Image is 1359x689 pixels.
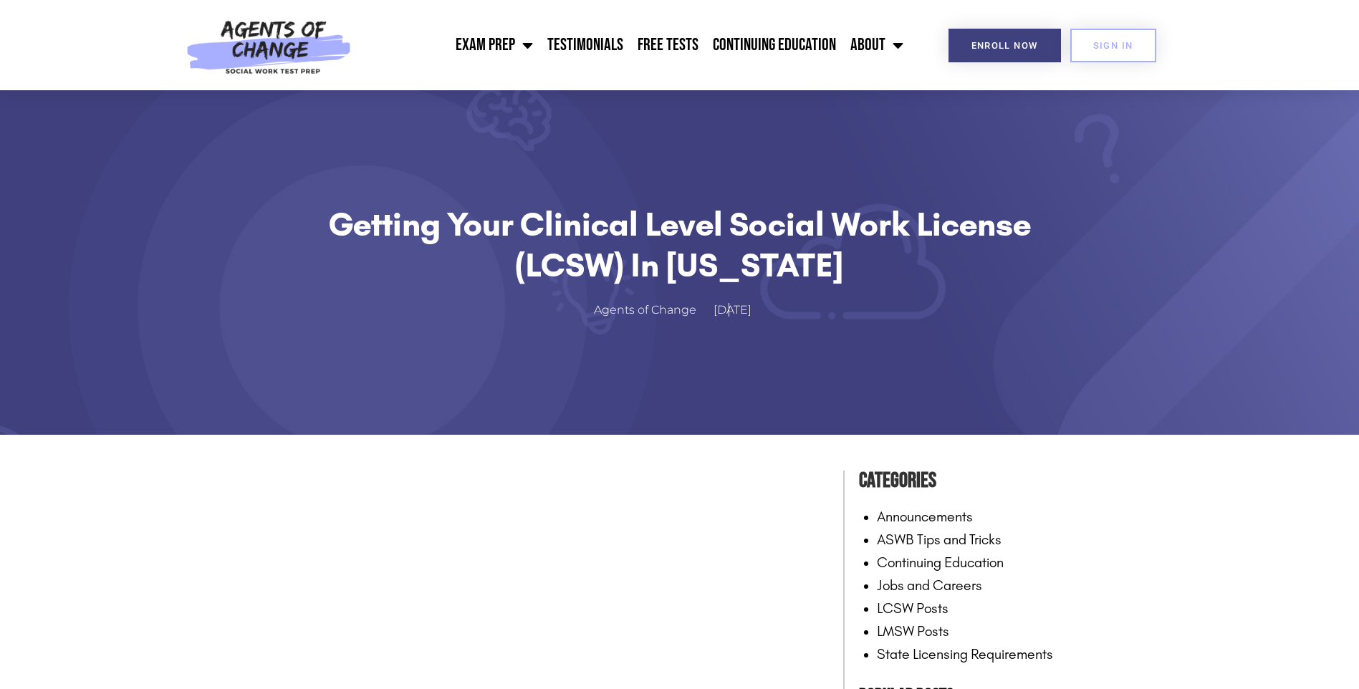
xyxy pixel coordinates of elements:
a: Free Tests [630,27,706,63]
span: Agents of Change [594,300,696,321]
span: Enroll Now [971,41,1038,50]
a: About [843,27,911,63]
a: SIGN IN [1070,29,1156,62]
a: State Licensing Requirements [877,645,1053,662]
a: LCSW Posts [877,599,949,617]
time: [DATE] [714,303,751,317]
a: Testimonials [540,27,630,63]
a: Agents of Change [594,300,711,321]
nav: Menu [359,27,911,63]
span: SIGN IN [1093,41,1133,50]
a: LMSW Posts [877,622,949,640]
a: Exam Prep [448,27,540,63]
a: Enroll Now [949,29,1061,62]
a: Jobs and Careers [877,577,982,594]
a: [DATE] [714,300,766,321]
a: Continuing Education [706,27,843,63]
h4: Categories [859,463,1088,498]
a: ASWB Tips and Tricks [877,531,1002,548]
a: Continuing Education [877,554,1004,571]
h1: Getting Your Clinical Level Social Work License (LCSW) in [US_STATE] [307,204,1052,285]
a: Announcements [877,508,973,525]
